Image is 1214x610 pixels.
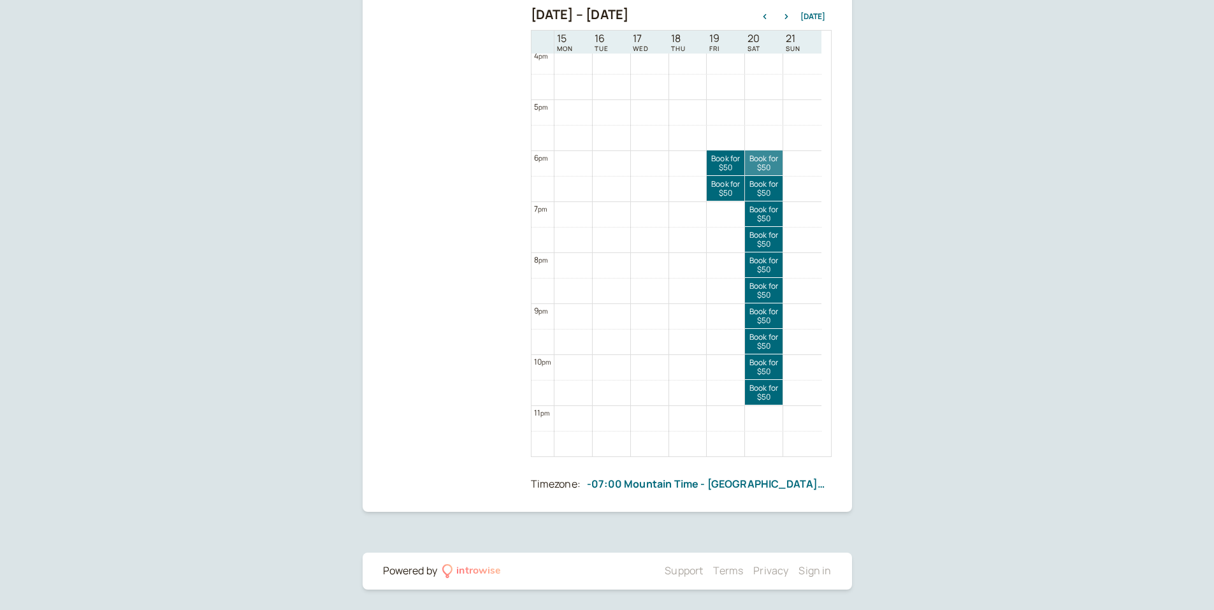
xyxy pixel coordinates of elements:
[595,33,609,45] span: 16
[538,103,547,112] span: pm
[557,33,573,45] span: 15
[538,307,547,316] span: pm
[665,563,703,577] a: Support
[707,154,744,173] span: Book for $50
[745,205,783,224] span: Book for $50
[786,45,800,52] span: SUN
[753,563,788,577] a: Privacy
[595,45,609,52] span: TUE
[534,356,551,368] div: 10
[442,563,502,579] a: introwise
[800,12,825,21] button: [DATE]
[798,563,831,577] a: Sign in
[557,45,573,52] span: MON
[745,282,783,300] span: Book for $50
[383,563,438,579] div: Powered by
[633,33,649,45] span: 17
[540,409,549,418] span: pm
[748,45,760,52] span: SAT
[538,52,547,61] span: pm
[745,384,783,402] span: Book for $50
[709,33,719,45] span: 19
[748,33,760,45] span: 20
[745,180,783,198] span: Book for $50
[671,45,686,52] span: THU
[709,45,719,52] span: FRI
[538,205,547,214] span: pm
[668,31,688,54] a: September 18, 2025
[542,358,551,367] span: pm
[633,45,649,52] span: WED
[534,152,548,164] div: 6
[531,476,581,493] div: Timezone:
[745,307,783,326] span: Book for $50
[534,407,550,419] div: 11
[745,333,783,351] span: Book for $50
[745,154,783,173] span: Book for $50
[671,33,686,45] span: 18
[534,254,548,266] div: 8
[554,31,575,54] a: September 15, 2025
[534,101,548,113] div: 5
[745,358,783,377] span: Book for $50
[707,180,744,198] span: Book for $50
[783,31,803,54] a: September 21, 2025
[534,50,548,62] div: 4
[534,203,547,215] div: 7
[786,33,800,45] span: 21
[531,7,629,22] h2: [DATE] – [DATE]
[592,31,611,54] a: September 16, 2025
[745,231,783,249] span: Book for $50
[745,256,783,275] span: Book for $50
[534,305,548,317] div: 9
[456,563,501,579] div: introwise
[538,256,547,265] span: pm
[630,31,651,54] a: September 17, 2025
[538,154,547,163] span: pm
[713,563,743,577] a: Terms
[745,31,763,54] a: September 20, 2025
[707,31,722,54] a: September 19, 2025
